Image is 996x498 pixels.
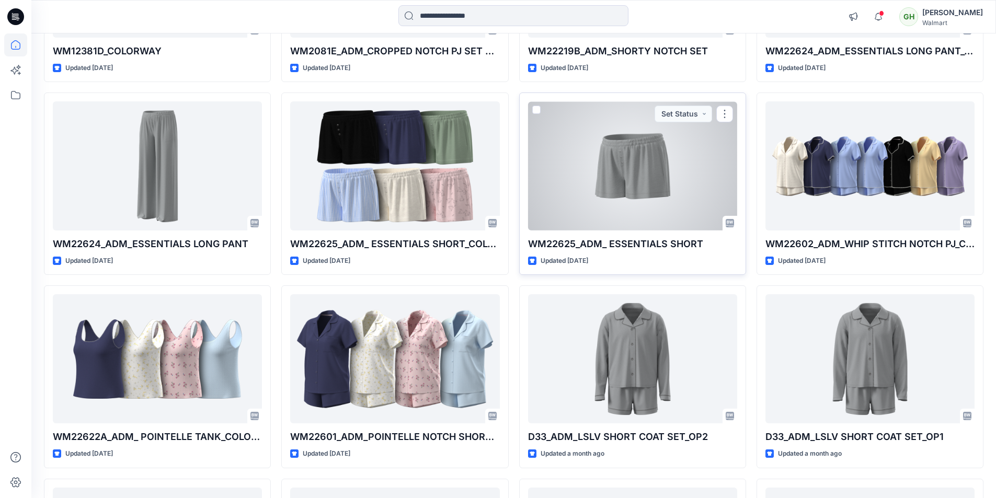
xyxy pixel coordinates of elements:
p: Updated a month ago [778,448,842,459]
a: D33_ADM_LSLV SHORT COAT SET_OP2 [528,294,737,423]
p: Updated [DATE] [778,63,826,74]
p: Updated [DATE] [65,448,113,459]
p: WM22219B_ADM_SHORTY NOTCH SET [528,44,737,59]
p: Updated [DATE] [303,448,350,459]
p: Updated a month ago [541,448,604,459]
p: Updated [DATE] [303,63,350,74]
a: WM22625_ADM_ ESSENTIALS SHORT [528,101,737,230]
div: [PERSON_NAME] [922,6,983,19]
p: D33_ADM_LSLV SHORT COAT SET_OP1 [765,430,975,444]
p: WM22624_ADM_ESSENTIALS LONG PANT [53,237,262,251]
a: WM22625_ADM_ ESSENTIALS SHORT_COLORWAY [290,101,499,230]
p: Updated [DATE] [541,63,588,74]
a: WM22601_ADM_POINTELLE NOTCH SHORTIE_COLORWAY [290,294,499,423]
p: Updated [DATE] [65,63,113,74]
p: WM22625_ADM_ ESSENTIALS SHORT_COLORWAY [290,237,499,251]
p: Updated [DATE] [65,256,113,267]
p: WM22625_ADM_ ESSENTIALS SHORT [528,237,737,251]
p: WM22601_ADM_POINTELLE NOTCH SHORTIE_COLORWAY [290,430,499,444]
p: Updated [DATE] [303,256,350,267]
p: WM22622A_ADM_ POINTELLE TANK_COLORWAY [53,430,262,444]
a: WM22622A_ADM_ POINTELLE TANK_COLORWAY [53,294,262,423]
p: WM2081E_ADM_CROPPED NOTCH PJ SET WITH STRAIGHT HEM TOP [290,44,499,59]
a: D33_ADM_LSLV SHORT COAT SET_OP1 [765,294,975,423]
a: WM22624_ADM_ESSENTIALS LONG PANT [53,101,262,230]
p: WM12381D_COLORWAY [53,44,262,59]
div: Walmart [922,19,983,27]
a: WM22602_ADM_WHIP STITCH NOTCH PJ_COLORWAY [765,101,975,230]
p: Updated [DATE] [778,256,826,267]
p: WM22602_ADM_WHIP STITCH NOTCH PJ_COLORWAY [765,237,975,251]
p: Updated [DATE] [541,256,588,267]
p: D33_ADM_LSLV SHORT COAT SET_OP2 [528,430,737,444]
div: GH [899,7,918,26]
p: WM22624_ADM_ESSENTIALS LONG PANT_COLORWAY [765,44,975,59]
